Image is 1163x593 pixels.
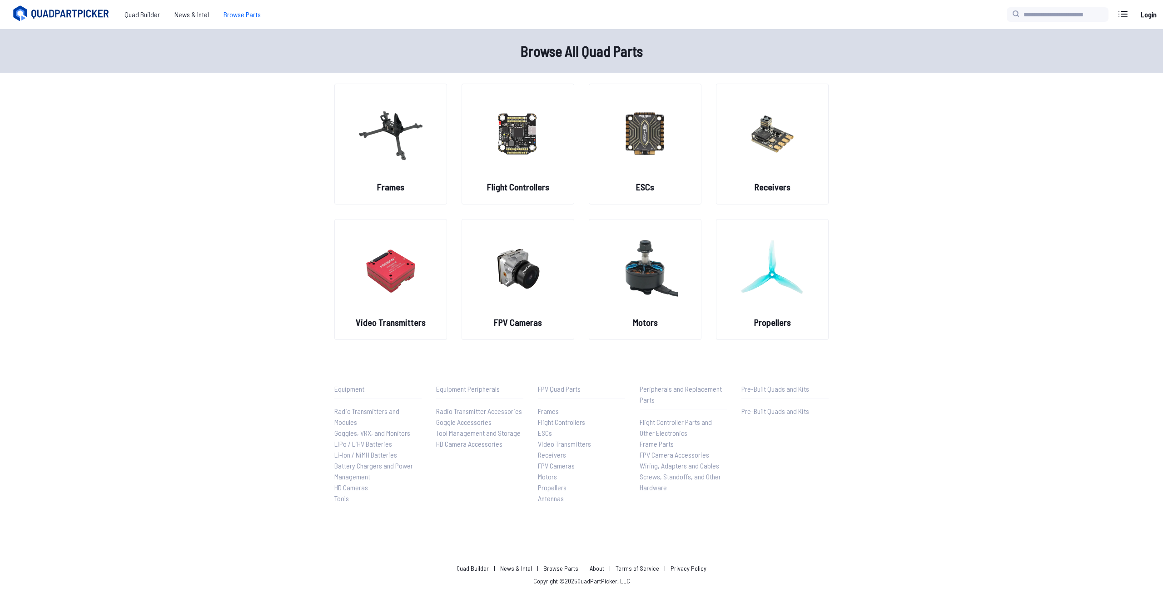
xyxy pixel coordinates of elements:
[612,93,678,173] img: image of category
[436,384,523,394] p: Equipment Peripherals
[538,482,625,493] a: Propellers
[453,564,710,573] p: | | | | |
[334,384,422,394] p: Equipment
[589,84,701,204] a: image of categoryESCs
[538,418,585,426] span: Flight Controllers
[740,229,805,309] img: image of category
[640,461,719,470] span: Wiring, Adapters and Cables
[616,564,659,572] a: Terms of Service
[358,93,423,173] img: image of category
[334,439,392,448] span: LiPo / LiHV Batteries
[640,439,727,449] a: Frame Parts
[640,471,727,493] a: Screws, Standoffs, and Other Hardware
[538,460,625,471] a: FPV Cameras
[612,229,678,309] img: image of category
[494,316,542,329] h2: FPV Cameras
[291,40,872,62] h1: Browse All Quad Parts
[334,461,413,481] span: Battery Chargers and Power Management
[538,449,625,460] a: Receivers
[334,219,447,340] a: image of categoryVideo Transmitters
[436,439,523,449] a: HD Camera Accessories
[640,450,709,459] span: FPV Camera Accessories
[538,494,564,503] span: Antennas
[334,494,349,503] span: Tools
[640,439,674,448] span: Frame Parts
[334,439,422,449] a: LiPo / LiHV Batteries
[640,417,727,439] a: Flight Controller Parts and Other Electronics
[436,406,523,417] a: Radio Transmitter Accessories
[334,84,447,204] a: image of categoryFrames
[485,93,551,173] img: image of category
[741,384,829,394] p: Pre-Built Quads and Kits
[334,483,368,492] span: HD Cameras
[533,577,630,586] p: Copyright © 2025 QuadPartPicker, LLC
[636,180,654,193] h2: ESCs
[436,439,502,448] span: HD Camera Accessories
[538,439,591,448] span: Video Transmitters
[500,564,532,572] a: News & Intel
[487,180,549,193] h2: Flight Controllers
[538,384,625,394] p: FPV Quad Parts
[457,564,489,572] a: Quad Builder
[590,564,604,572] a: About
[538,493,625,504] a: Antennas
[538,483,567,492] span: Propellers
[716,84,829,204] a: image of categoryReceivers
[640,472,721,492] span: Screws, Standoffs, and Other Hardware
[436,428,523,439] a: Tool Management and Storage
[538,450,566,459] span: Receivers
[334,407,399,426] span: Radio Transmitters and Modules
[377,180,404,193] h2: Frames
[334,460,422,482] a: Battery Chargers and Power Management
[436,418,492,426] span: Goggle Accessories
[334,482,422,493] a: HD Cameras
[589,219,701,340] a: image of categoryMotors
[633,316,658,329] h2: Motors
[538,472,557,481] span: Motors
[671,564,706,572] a: Privacy Policy
[538,428,625,439] a: ESCs
[716,219,829,340] a: image of categoryPropellers
[334,493,422,504] a: Tools
[740,93,805,173] img: image of category
[640,418,712,437] span: Flight Controller Parts and Other Electronics
[358,229,423,309] img: image of category
[755,180,790,193] h2: Receivers
[485,229,551,309] img: image of category
[334,449,422,460] a: Li-Ion / NiMH Batteries
[334,406,422,428] a: Radio Transmitters and Modules
[356,316,426,329] h2: Video Transmitters
[640,384,727,405] p: Peripherals and Replacement Parts
[538,429,552,437] span: ESCs
[334,428,422,439] a: Goggles, VRX, and Monitors
[436,407,522,415] span: Radio Transmitter Accessories
[462,219,574,340] a: image of categoryFPV Cameras
[334,450,397,459] span: Li-Ion / NiMH Batteries
[436,429,521,437] span: Tool Management and Storage
[167,5,216,24] a: News & Intel
[538,417,625,428] a: Flight Controllers
[640,460,727,471] a: Wiring, Adapters and Cables
[462,84,574,204] a: image of categoryFlight Controllers
[436,417,523,428] a: Goggle Accessories
[543,564,578,572] a: Browse Parts
[538,439,625,449] a: Video Transmitters
[741,407,809,415] span: Pre-Built Quads and Kits
[741,406,829,417] a: Pre-Built Quads and Kits
[334,429,410,437] span: Goggles, VRX, and Monitors
[754,316,791,329] h2: Propellers
[538,407,559,415] span: Frames
[538,471,625,482] a: Motors
[538,406,625,417] a: Frames
[1138,5,1159,24] a: Login
[640,449,727,460] a: FPV Camera Accessories
[538,461,575,470] span: FPV Cameras
[117,5,167,24] a: Quad Builder
[216,5,268,24] a: Browse Parts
